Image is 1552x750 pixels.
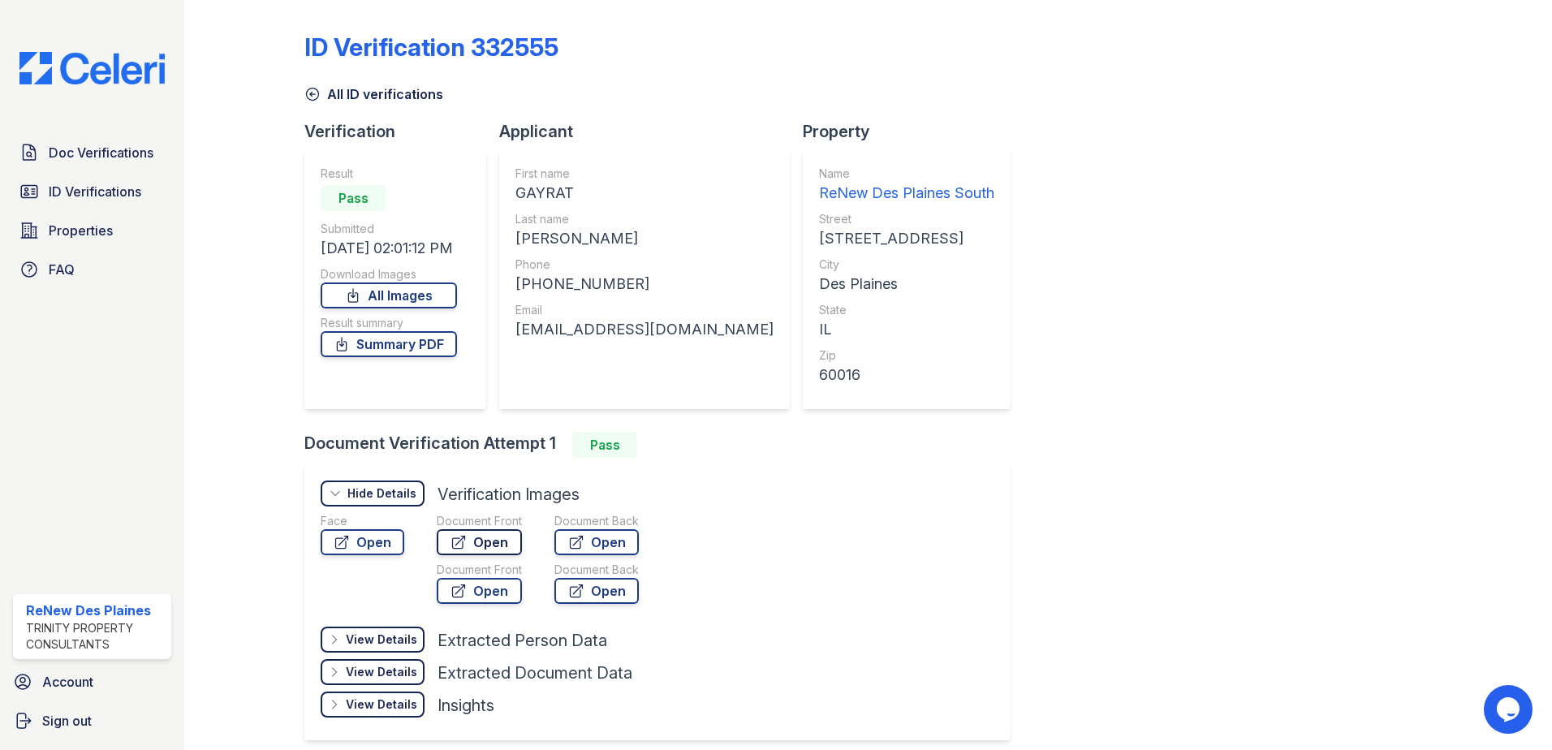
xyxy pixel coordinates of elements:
[515,256,774,273] div: Phone
[819,256,994,273] div: City
[819,166,994,205] a: Name ReNew Des Plaines South
[321,529,404,555] a: Open
[13,253,171,286] a: FAQ
[49,143,153,162] span: Doc Verifications
[803,120,1024,143] div: Property
[515,273,774,295] div: [PHONE_NUMBER]
[304,84,443,104] a: All ID verifications
[554,529,639,555] a: Open
[515,182,774,205] div: GAYRAT
[304,432,1024,458] div: Document Verification Attempt 1
[515,211,774,227] div: Last name
[554,578,639,604] a: Open
[819,318,994,341] div: IL
[437,562,522,578] div: Document Front
[42,672,93,692] span: Account
[515,302,774,318] div: Email
[819,347,994,364] div: Zip
[304,32,558,62] div: ID Verification 332555
[499,120,803,143] div: Applicant
[321,166,457,182] div: Result
[321,185,386,211] div: Pass
[515,227,774,250] div: [PERSON_NAME]
[438,662,632,684] div: Extracted Document Data
[13,214,171,247] a: Properties
[515,166,774,182] div: First name
[437,529,522,555] a: Open
[438,694,494,717] div: Insights
[819,227,994,250] div: [STREET_ADDRESS]
[572,432,637,458] div: Pass
[819,166,994,182] div: Name
[321,266,457,282] div: Download Images
[304,120,499,143] div: Verification
[515,318,774,341] div: [EMAIL_ADDRESS][DOMAIN_NAME]
[346,664,417,680] div: View Details
[42,711,92,731] span: Sign out
[819,364,994,386] div: 60016
[321,331,457,357] a: Summary PDF
[437,578,522,604] a: Open
[347,485,416,502] div: Hide Details
[13,175,171,208] a: ID Verifications
[321,221,457,237] div: Submitted
[49,221,113,240] span: Properties
[438,483,580,506] div: Verification Images
[26,620,165,653] div: Trinity Property Consultants
[554,513,639,529] div: Document Back
[819,182,994,205] div: ReNew Des Plaines South
[49,182,141,201] span: ID Verifications
[554,562,639,578] div: Document Back
[346,696,417,713] div: View Details
[321,513,404,529] div: Face
[1484,685,1536,734] iframe: chat widget
[321,282,457,308] a: All Images
[6,705,178,737] a: Sign out
[438,629,607,652] div: Extracted Person Data
[321,315,457,331] div: Result summary
[819,211,994,227] div: Street
[819,273,994,295] div: Des Plaines
[13,136,171,169] a: Doc Verifications
[26,601,165,620] div: ReNew Des Plaines
[819,302,994,318] div: State
[49,260,75,279] span: FAQ
[346,631,417,648] div: View Details
[6,666,178,698] a: Account
[437,513,522,529] div: Document Front
[6,52,178,84] img: CE_Logo_Blue-a8612792a0a2168367f1c8372b55b34899dd931a85d93a1a3d3e32e68fde9ad4.png
[321,237,457,260] div: [DATE] 02:01:12 PM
